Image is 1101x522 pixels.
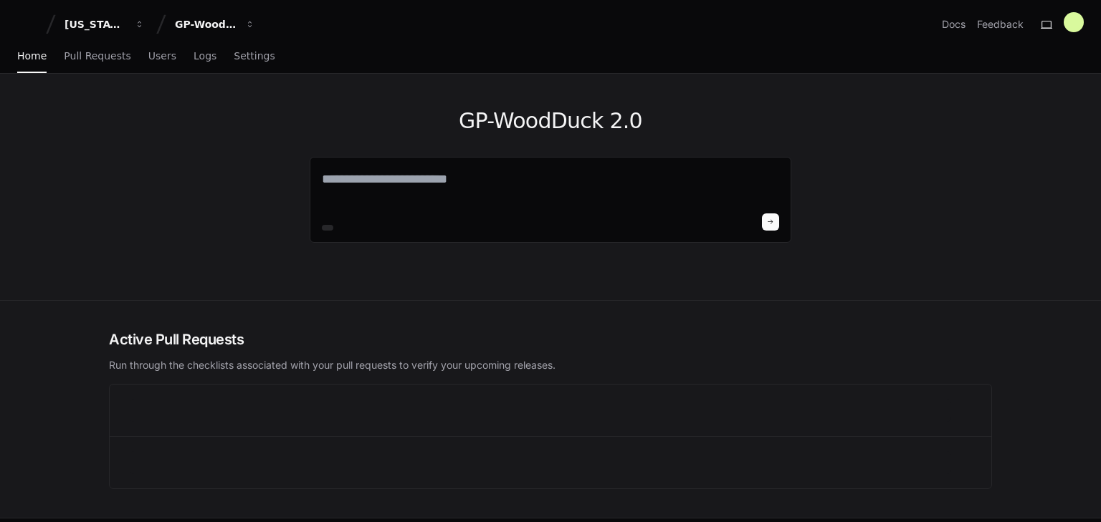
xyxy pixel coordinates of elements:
[65,17,126,32] div: [US_STATE] Pacific
[64,52,130,60] span: Pull Requests
[194,52,216,60] span: Logs
[234,52,275,60] span: Settings
[109,358,992,372] p: Run through the checklists associated with your pull requests to verify your upcoming releases.
[942,17,966,32] a: Docs
[234,40,275,73] a: Settings
[175,17,237,32] div: GP-WoodDuck 2.0
[64,40,130,73] a: Pull Requests
[17,40,47,73] a: Home
[148,52,176,60] span: Users
[109,329,992,349] h2: Active Pull Requests
[59,11,151,37] button: [US_STATE] Pacific
[17,52,47,60] span: Home
[310,108,791,134] h1: GP-WoodDuck 2.0
[977,17,1024,32] button: Feedback
[148,40,176,73] a: Users
[169,11,261,37] button: GP-WoodDuck 2.0
[194,40,216,73] a: Logs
